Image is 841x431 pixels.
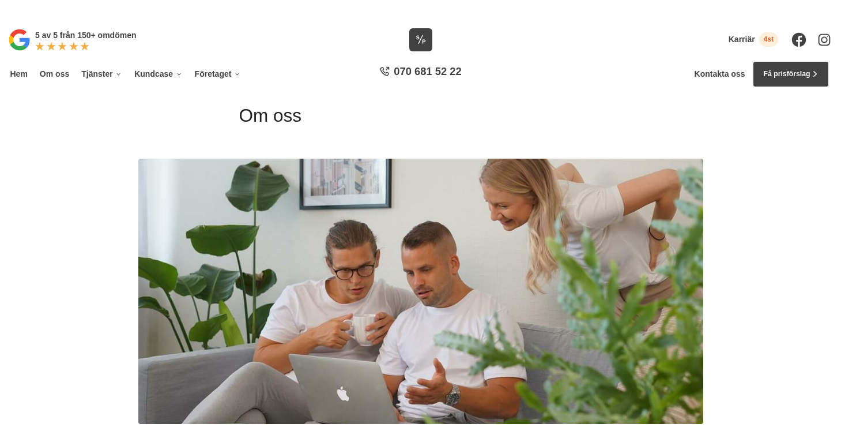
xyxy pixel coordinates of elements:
[138,159,703,424] img: Smartproduktion,
[35,29,136,42] p: 5 av 5 från 150+ omdömen
[193,61,243,87] a: Företaget
[455,5,549,13] a: Läs pressmeddelandet här!
[763,69,810,80] span: Få prisförslag
[239,103,602,136] h1: Om oss
[37,61,71,87] a: Om oss
[80,61,125,87] a: Tjänster
[375,64,465,84] a: 070 681 52 22
[753,61,829,87] a: Få prisförslag
[394,64,461,79] span: 070 681 52 22
[759,32,778,47] span: 4st
[8,61,29,87] a: Hem
[4,4,837,14] p: Vi vann Årets Unga Företagare i Dalarna 2024 –
[729,32,778,47] a: Karriär 4st
[695,69,745,79] a: Kontakta oss
[133,61,184,87] a: Kundcase
[729,35,755,44] span: Karriär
